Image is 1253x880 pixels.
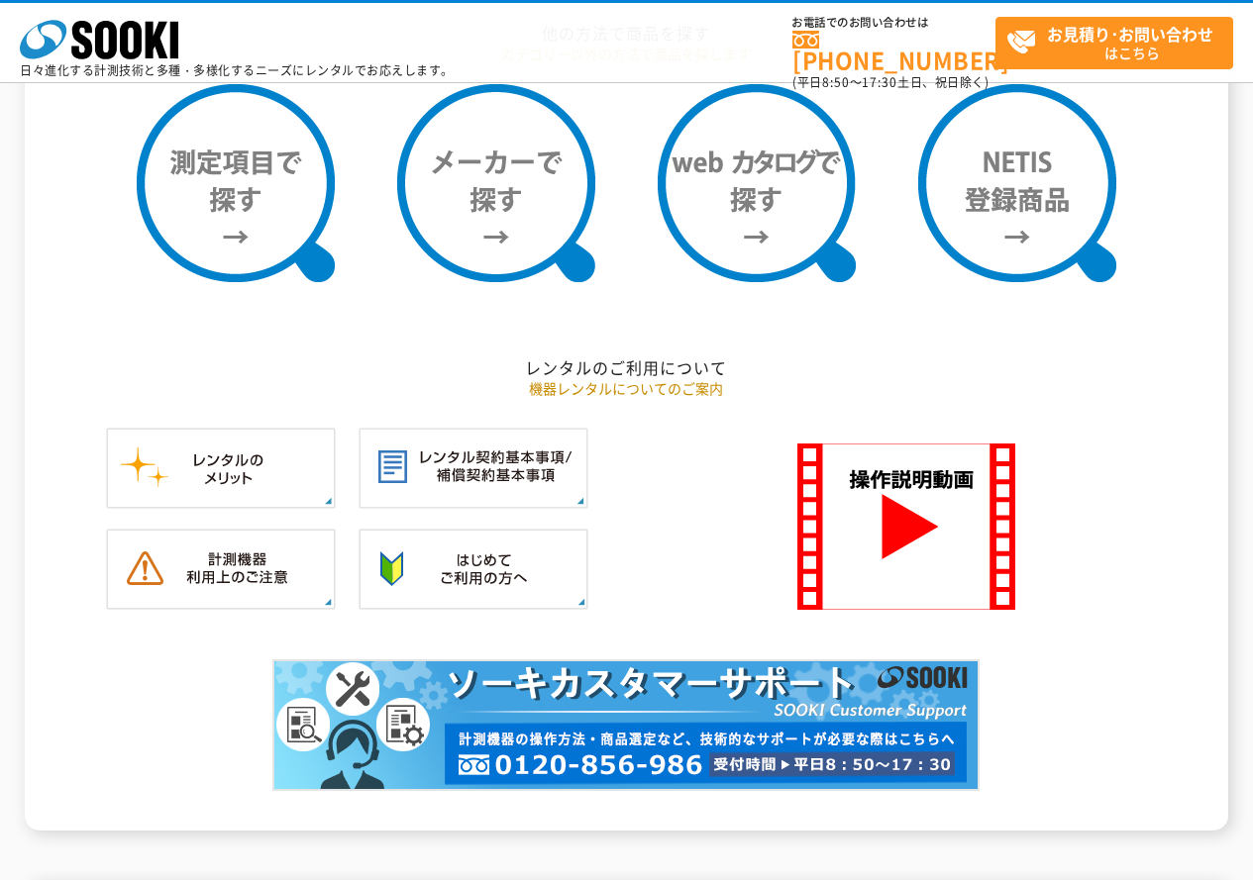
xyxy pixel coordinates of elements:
img: レンタル契約基本事項／補償契約基本事項 [359,428,588,509]
img: NETIS登録商品 [918,84,1116,282]
img: メーカーで探す [397,84,595,282]
span: はこちら [1006,18,1232,67]
span: お電話でのお問い合わせは [792,17,995,29]
p: 機器レンタルについてのご案内 [47,378,1205,399]
h2: レンタルのご利用について [47,357,1205,378]
span: (平日 ～ 土日、祝日除く) [792,73,989,91]
img: レンタルのメリット [106,428,336,509]
span: 17:30 [862,73,897,91]
a: 計測機器ご利用上のご注意 [106,590,336,609]
a: はじめてご利用の方へ [359,590,588,609]
p: 日々進化する計測技術と多種・多様化するニーズにレンタルでお応えします。 [20,64,454,76]
img: はじめてご利用の方へ [359,529,588,610]
a: お見積り･お問い合わせはこちら [995,17,1233,69]
img: 測定項目で探す [137,84,335,282]
img: カスタマーサポート [272,659,980,791]
img: SOOKI 操作説明動画 [797,443,1015,610]
img: 計測機器ご利用上のご注意 [106,529,336,610]
strong: お見積り･お問い合わせ [1047,22,1213,46]
a: レンタルのメリット [106,489,336,508]
a: レンタル契約基本事項／補償契約基本事項 [359,489,588,508]
span: 8:50 [822,73,850,91]
img: webカタログで探す [658,84,856,282]
a: [PHONE_NUMBER] [792,31,995,71]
